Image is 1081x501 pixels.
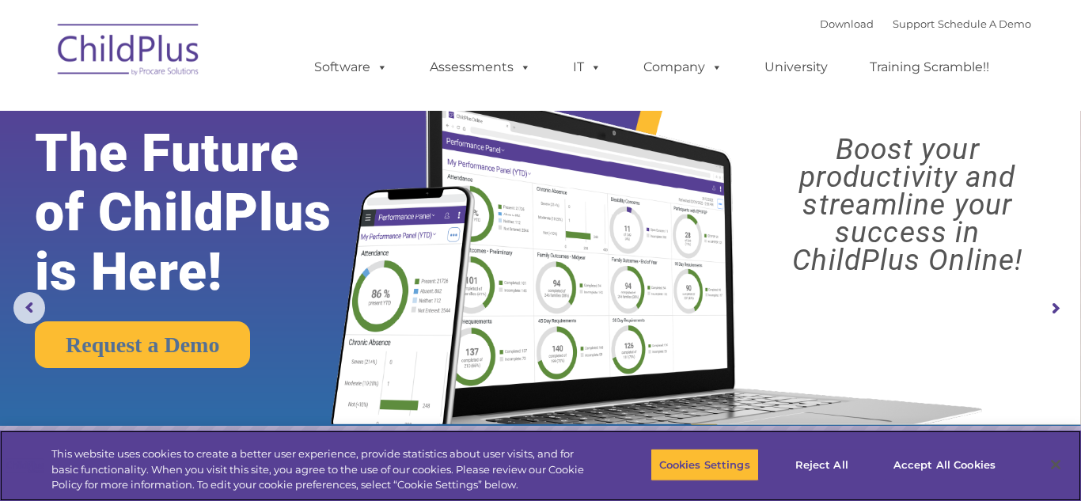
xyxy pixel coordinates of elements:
a: Request a Demo [35,321,250,368]
img: ChildPlus by Procare Solutions [50,13,208,92]
button: Cookies Settings [650,448,759,481]
button: Accept All Cookies [885,448,1004,481]
rs-layer: Boost your productivity and streamline your success in ChildPlus Online! [747,135,1068,274]
span: Phone number [220,169,287,181]
button: Reject All [772,448,871,481]
a: Schedule A Demo [938,17,1031,30]
a: Company [628,51,738,83]
a: Download [820,17,874,30]
button: Close [1038,447,1073,482]
a: IT [557,51,617,83]
a: Training Scramble!! [854,51,1005,83]
a: University [749,51,844,83]
span: Last name [220,104,268,116]
div: This website uses cookies to create a better user experience, provide statistics about user visit... [51,446,594,493]
a: Assessments [414,51,547,83]
font: | [820,17,1031,30]
a: Support [893,17,935,30]
a: Software [298,51,404,83]
rs-layer: The Future of ChildPlus is Here! [35,123,380,302]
